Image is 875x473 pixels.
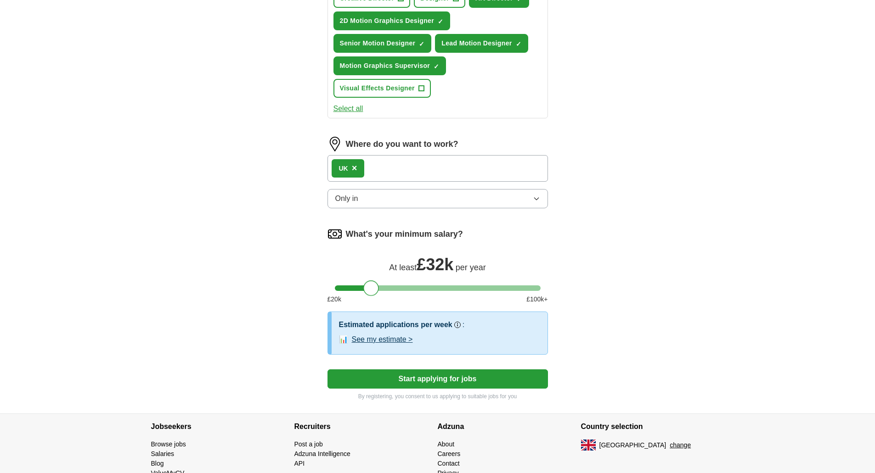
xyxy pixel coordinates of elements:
span: Visual Effects Designer [340,83,415,93]
h3: Estimated applications per week [339,319,452,330]
span: £ 20 k [327,295,341,304]
span: ✓ [438,18,443,25]
p: By registering, you consent to us applying to suitable jobs for you [327,392,548,401]
span: Senior Motion Designer [340,39,416,48]
strong: UK [339,165,348,172]
span: ✓ [516,40,521,48]
button: Start applying for jobs [327,369,548,389]
span: £ 32k [417,255,453,274]
button: Lead Motion Designer✓ [435,34,528,53]
span: per year [456,263,486,272]
img: UK flag [581,440,596,451]
a: Post a job [294,440,323,448]
button: × [352,161,357,175]
span: 📊 [339,334,348,345]
a: About [438,440,455,448]
h4: Country selection [581,414,724,440]
h3: : [463,319,464,330]
a: Contact [438,460,460,467]
span: Lead Motion Designer [441,39,512,48]
a: Careers [438,450,461,457]
label: Where do you want to work? [346,138,458,150]
button: 2D Motion Graphics Designer✓ [333,11,450,30]
a: Salaries [151,450,175,457]
span: At least [389,263,417,272]
span: Only in [335,193,358,204]
button: Only in [327,189,548,208]
button: Select all [333,103,363,114]
img: salary.png [327,227,342,241]
button: See my estimate > [352,334,413,345]
span: ✓ [434,63,439,70]
span: × [352,163,357,173]
span: [GEOGRAPHIC_DATA] [599,440,666,450]
a: Adzuna Intelligence [294,450,350,457]
img: location.png [327,137,342,151]
span: ✓ [419,40,424,48]
a: API [294,460,305,467]
button: change [670,440,691,450]
a: Blog [151,460,164,467]
button: Motion Graphics Supervisor✓ [333,56,446,75]
button: Visual Effects Designer [333,79,431,98]
label: What's your minimum salary? [346,228,463,240]
span: 2D Motion Graphics Designer [340,16,434,26]
button: Senior Motion Designer✓ [333,34,432,53]
span: Motion Graphics Supervisor [340,61,430,71]
a: Browse jobs [151,440,186,448]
